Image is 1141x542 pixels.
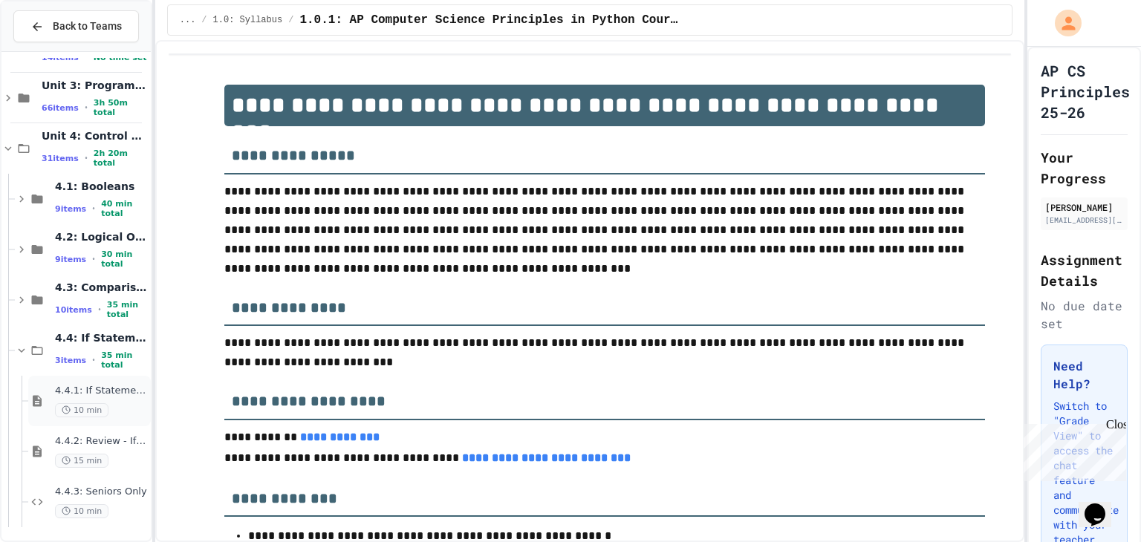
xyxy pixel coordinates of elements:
span: 10 items [55,305,92,315]
span: 40 min total [101,199,148,218]
span: 9 items [55,255,86,264]
span: • [85,51,88,63]
div: [PERSON_NAME] [1045,200,1123,214]
span: 4.4: If Statements [55,331,148,345]
span: / [288,14,293,26]
span: Back to Teams [53,19,122,34]
span: 14 items [42,53,79,62]
span: 4.2: Logical Operators [55,230,148,244]
span: 35 min total [101,350,148,370]
iframe: chat widget [1018,418,1126,481]
span: 4.4.3: Seniors Only [55,486,148,498]
span: 4.4.1: If Statements [55,385,148,397]
span: • [92,203,95,215]
span: • [92,253,95,265]
span: Unit 4: Control Structures [42,129,148,143]
span: 1.0: Syllabus [213,14,283,26]
span: • [98,304,101,316]
span: • [85,102,88,114]
span: 31 items [42,154,79,163]
span: 9 items [55,204,86,214]
div: My Account [1039,6,1085,40]
span: 3 items [55,356,86,365]
h1: AP CS Principles 25-26 [1041,60,1130,123]
span: Unit 3: Programming with Python [42,79,148,92]
span: • [85,152,88,164]
span: 66 items [42,103,79,113]
span: • [92,354,95,366]
span: 10 min [55,403,108,417]
h2: Assignment Details [1041,249,1128,291]
div: [EMAIL_ADDRESS][DOMAIN_NAME] [1045,215,1123,226]
h2: Your Progress [1041,147,1128,189]
button: Back to Teams [13,10,139,42]
span: 15 min [55,454,108,468]
span: 3h 50m total [94,98,148,117]
span: 10 min [55,504,108,518]
iframe: chat widget [1079,483,1126,527]
span: 2h 20m total [94,148,148,168]
span: 1.0.1: AP Computer Science Principles in Python Course Syllabus [299,11,680,29]
span: 4.4.2: Review - If Statements [55,435,148,448]
span: 4.1: Booleans [55,180,148,193]
div: No due date set [1041,297,1128,333]
span: ... [180,14,196,26]
span: No time set [94,53,147,62]
span: 4.3: Comparison Operators [55,281,148,294]
div: Chat with us now!Close [6,6,103,94]
span: / [201,14,207,26]
span: 35 min total [107,300,148,319]
h3: Need Help? [1053,357,1115,393]
span: 30 min total [101,249,148,269]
